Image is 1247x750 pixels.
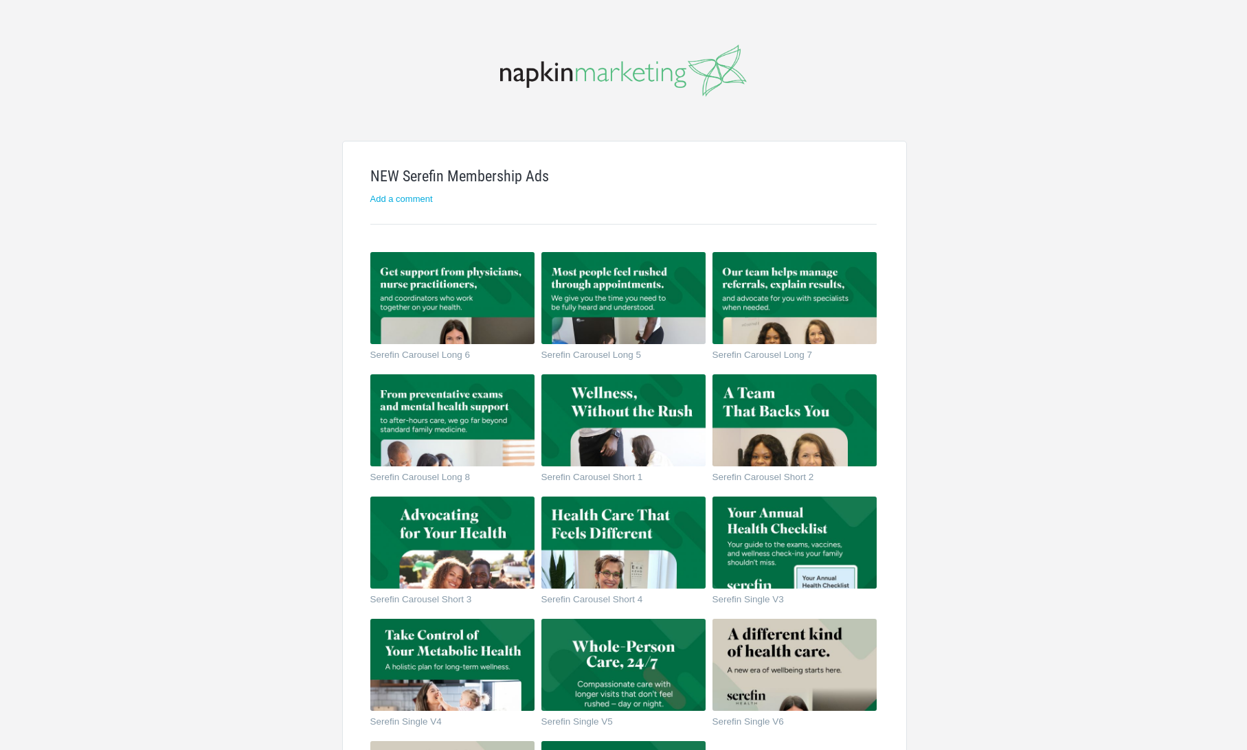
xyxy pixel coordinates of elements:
img: napkinmarketing_q6pze6_thumb.jpg [370,497,535,589]
a: Serefin Carousel Long 5 [541,350,689,364]
a: Serefin Carousel Long 8 [370,473,518,486]
img: napkinmarketing_0audib_thumb.jpg [370,619,535,711]
img: napkinmarketing_yz47cm_thumb.jpg [712,252,877,344]
a: Serefin Carousel Short 2 [712,473,860,486]
a: Serefin Carousel Long 6 [370,350,518,364]
a: Serefin Single V3 [712,595,860,609]
a: Serefin Carousel Short 4 [541,595,689,609]
a: Serefin Single V6 [712,717,860,731]
h1: NEW Serefin Membership Ads [370,169,877,184]
img: napkinmarketing_qny6s7_thumb.jpg [712,497,877,589]
img: napkinmarketing_qovp2h_thumb.jpg [370,374,535,466]
a: Serefin Single V4 [370,717,518,731]
a: Add a comment [370,194,433,204]
a: Serefin Carousel Long 7 [712,350,860,364]
a: Serefin Single V5 [541,717,689,731]
img: napkinmarketing_xao7vr_thumb.jpg [541,374,706,466]
img: napkinmarketing_xoakub_thumb.jpg [712,374,877,466]
img: napkinmarketing_7nst11_thumb.jpg [712,619,877,711]
img: napkinmarketing_20ud9c_thumb.jpg [541,252,706,344]
img: napkinmarketing_axp7w3_thumb.jpg [541,619,706,711]
img: napkinmarketing_h56s2g_thumb.jpg [370,252,535,344]
img: napkinmarketing-logo_20160520102043.png [500,45,747,97]
img: napkinmarketing_47kap1_thumb.jpg [541,497,706,589]
a: Serefin Carousel Short 1 [541,473,689,486]
a: Serefin Carousel Short 3 [370,595,518,609]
